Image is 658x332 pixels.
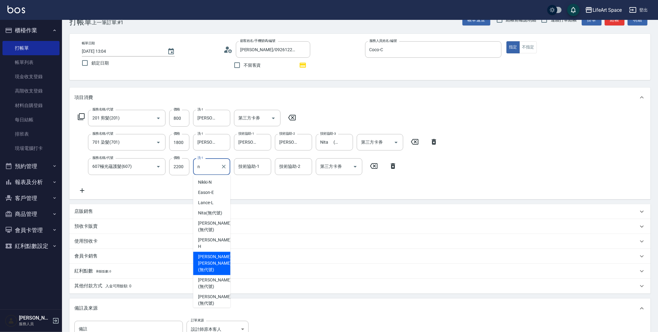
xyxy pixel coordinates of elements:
[69,298,651,318] div: 備註及來源
[2,41,60,55] a: 打帳單
[628,14,647,26] button: 明細
[92,155,113,160] label: 服務名稱/代號
[174,107,180,112] label: 價格
[2,141,60,155] a: 現場電腦打卡
[74,283,131,289] p: 其他付款方式
[198,210,222,217] span: Nita (無代號)
[2,84,60,98] a: 高階收支登錄
[238,131,254,136] label: 技術協助-1
[198,254,231,273] span: [PERSON_NAME] [PERSON_NAME] (無代號)
[198,277,231,290] span: [PERSON_NAME] (無代號)
[2,113,60,127] a: 每日結帳
[506,17,537,23] span: 結帳前確認明細
[74,268,111,275] p: 紅利點數
[582,14,602,26] button: 掛單
[174,155,180,160] label: 價格
[2,22,60,38] button: 櫃檯作業
[627,4,651,16] button: 登出
[198,179,212,186] span: Nikki -N
[153,162,163,172] button: Open
[69,204,651,219] div: 店販銷售
[5,315,17,327] img: Person
[74,253,98,259] p: 會員卡銷售
[198,190,214,196] span: Eason -E
[605,14,625,26] button: 結帳
[369,38,397,43] label: 服務人員姓名/編號
[2,238,60,254] button: 紅利點數設定
[2,222,60,238] button: 會員卡管理
[2,174,60,190] button: 報表及分析
[69,279,651,294] div: 其他付款方式入金可用餘額: 0
[2,70,60,84] a: 現金收支登錄
[92,107,113,112] label: 服務名稱/代號
[174,131,180,136] label: 價格
[96,270,112,273] span: 剩餘點數: 0
[350,162,360,172] button: Open
[105,284,132,288] span: 入金可用餘額: 0
[82,41,95,46] label: 帳單日期
[198,294,231,307] span: [PERSON_NAME] (無代號)
[153,137,163,147] button: Open
[91,60,109,66] span: 鎖定日期
[2,127,60,141] a: 排班表
[506,41,520,53] button: 指定
[2,190,60,206] button: 客戶管理
[583,4,624,16] button: LifeArt Space
[567,4,580,16] button: save
[153,113,163,123] button: Open
[69,219,651,234] div: 預收卡販賣
[198,220,231,233] span: [PERSON_NAME] (無代號)
[2,158,60,174] button: 預約管理
[92,19,124,26] span: 上一筆訂單:#1
[320,131,336,136] label: 技術協助-3
[197,107,203,112] label: 洗-1
[197,155,203,160] label: 洗-1
[279,131,295,136] label: 技術協助-2
[198,200,214,206] span: Lance -L
[240,38,276,43] label: 顧客姓名/手機號碼/編號
[7,6,25,13] img: Logo
[69,249,651,264] div: 會員卡銷售
[69,18,92,26] h3: 打帳單
[164,44,179,59] button: Choose date, selected date is 2025-09-16
[19,321,51,327] p: 服務人員
[462,14,490,26] button: 帳單速查
[69,87,651,107] div: 項目消費
[2,206,60,222] button: 商品管理
[74,238,98,245] p: 使用預收卡
[197,131,203,136] label: 洗-1
[198,237,232,250] span: [PERSON_NAME] -H
[191,318,204,323] label: 訂單來源
[391,137,401,147] button: Open
[19,315,51,321] h5: [PERSON_NAME]
[219,162,228,171] button: Clear
[519,41,537,53] button: 不指定
[69,234,651,249] div: 使用預收卡
[2,98,60,113] a: 材料自購登錄
[82,46,161,56] input: YYYY/MM/DD hh:mm
[244,62,261,69] span: 不留客資
[74,305,98,312] p: 備註及來源
[593,6,622,14] div: LifeArt Space
[74,223,98,230] p: 預收卡販賣
[551,17,577,23] span: 連續打單結帳
[74,208,93,215] p: 店販銷售
[74,94,93,101] p: 項目消費
[69,264,651,279] div: 紅利點數剩餘點數: 0
[2,55,60,70] a: 帳單列表
[268,113,278,123] button: Open
[92,131,113,136] label: 服務名稱/代號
